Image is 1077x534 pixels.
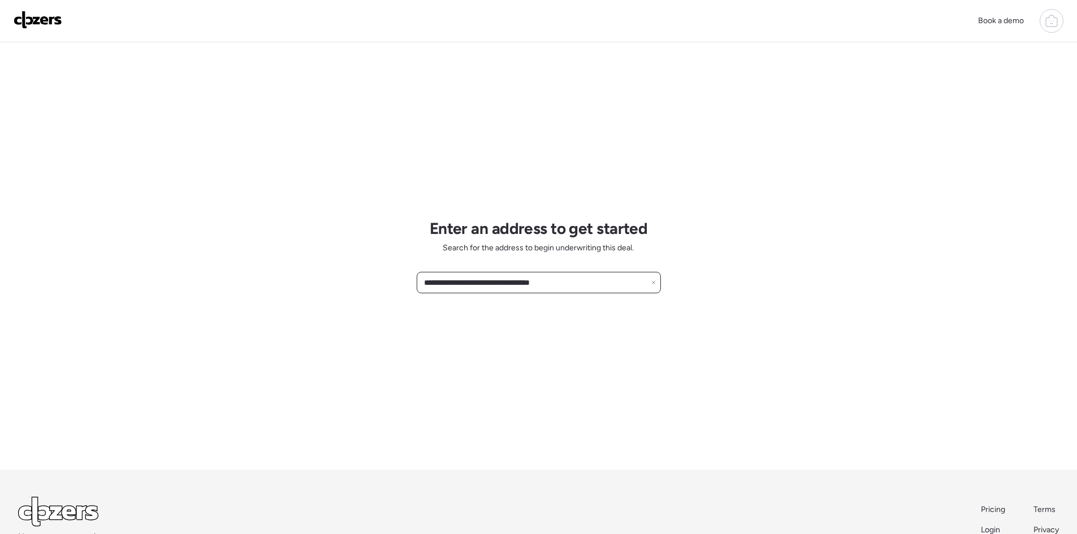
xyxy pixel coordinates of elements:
[1033,504,1059,515] a: Terms
[14,11,62,29] img: Logo
[978,16,1024,25] span: Book a demo
[443,242,634,254] span: Search for the address to begin underwriting this deal.
[981,504,1006,515] a: Pricing
[1033,505,1056,514] span: Terms
[18,497,98,527] img: Logo Light
[430,219,648,238] h1: Enter an address to get started
[981,505,1005,514] span: Pricing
